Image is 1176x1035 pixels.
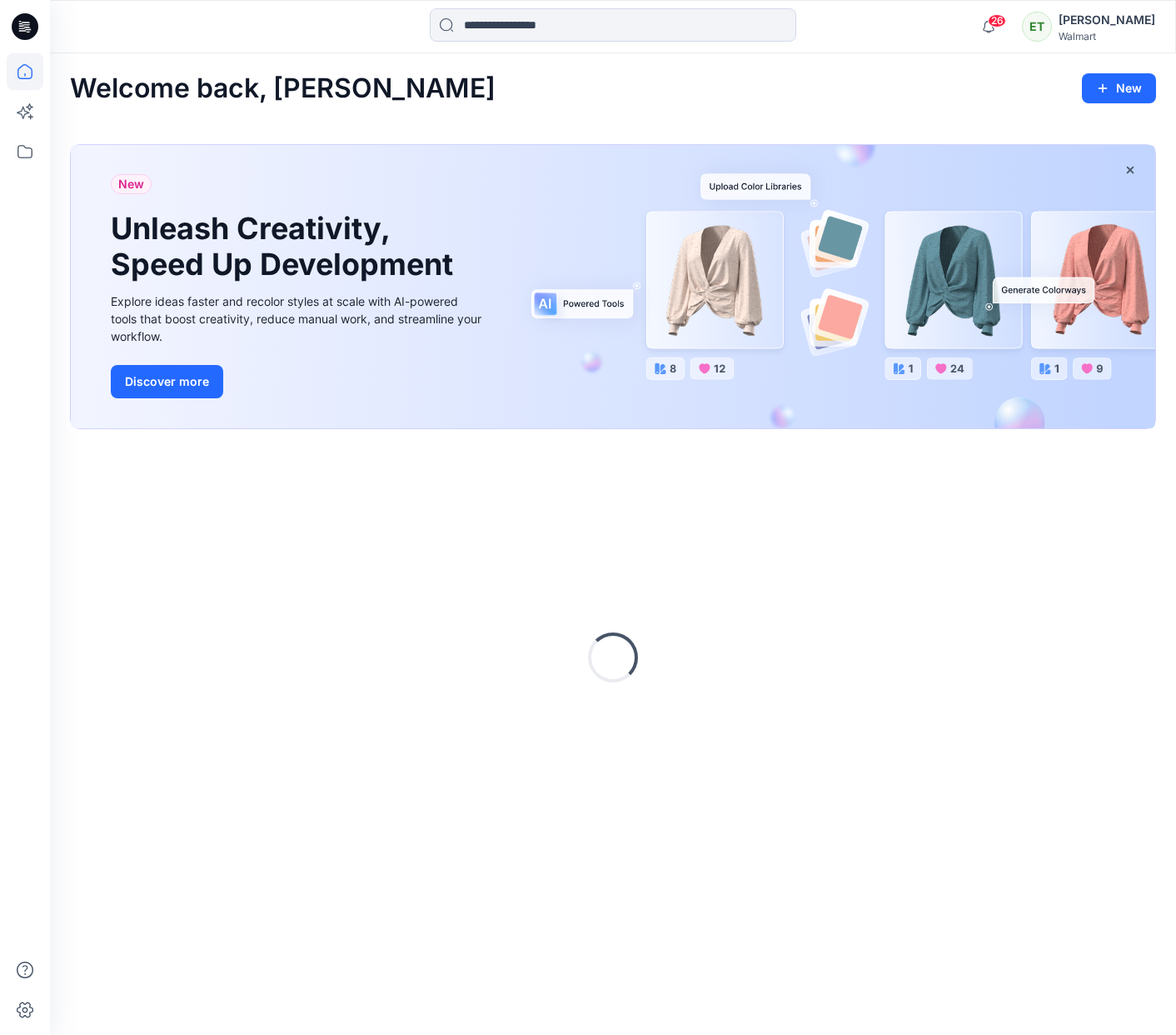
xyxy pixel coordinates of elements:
[988,14,1006,27] span: 26
[1059,10,1155,30] div: [PERSON_NAME]
[118,174,144,194] span: New
[111,211,461,282] h1: Unleash Creativity, Speed Up Development
[70,73,496,104] h2: Welcome back, [PERSON_NAME]
[1022,12,1052,42] div: ET
[111,365,223,398] button: Discover more
[1059,30,1155,42] div: Walmart
[1082,73,1156,103] button: New
[111,292,486,345] div: Explore ideas faster and recolor styles at scale with AI-powered tools that boost creativity, red...
[111,365,486,398] a: Discover more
